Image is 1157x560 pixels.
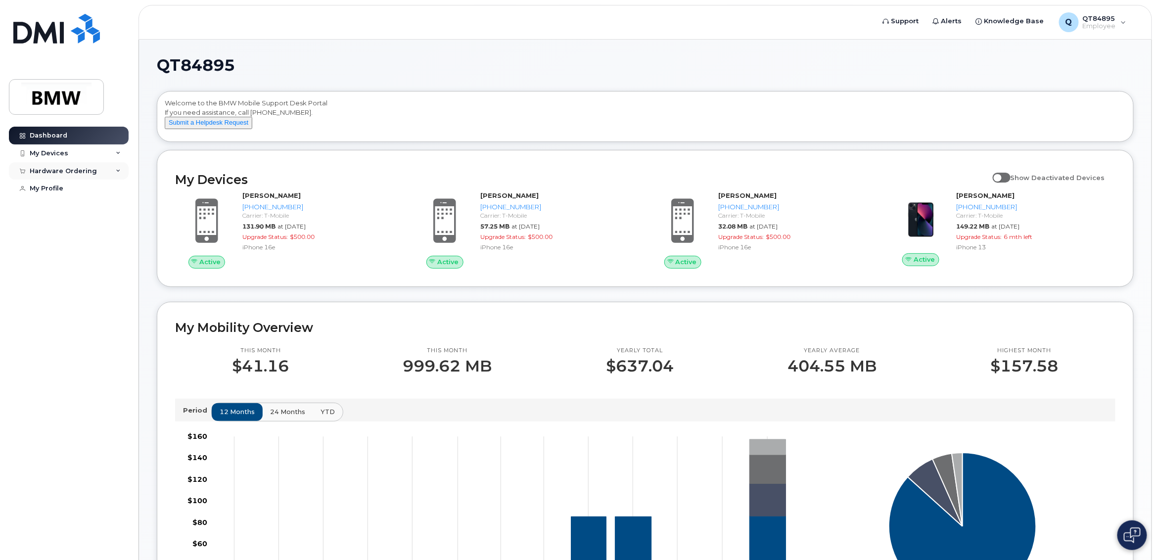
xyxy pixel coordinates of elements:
[676,257,697,267] span: Active
[242,202,397,212] div: [PHONE_NUMBER]
[957,243,1111,251] div: iPhone 13
[187,454,207,463] tspan: $140
[321,407,335,417] span: YTD
[957,211,1111,220] div: Carrier: T-Mobile
[993,168,1001,176] input: Show Deactivated Devices
[528,233,553,240] span: $500.00
[165,118,252,126] a: Submit a Helpdesk Request
[187,432,207,441] tspan: $160
[750,455,786,484] g: 864-469-8044
[957,223,990,230] span: 149.22 MB
[480,211,635,220] div: Carrier: T-Mobile
[889,191,1115,266] a: Active[PERSON_NAME][PHONE_NUMBER]Carrier: T-Mobile149.22 MBat [DATE]Upgrade Status:6 mth leftiPho...
[157,58,235,73] span: QT84895
[480,233,526,240] span: Upgrade Status:
[1124,527,1141,543] img: Open chat
[957,191,1015,199] strong: [PERSON_NAME]
[270,407,305,417] span: 24 months
[991,347,1059,355] p: Highest month
[438,257,459,267] span: Active
[957,233,1002,240] span: Upgrade Status:
[606,357,674,375] p: $637.04
[719,243,874,251] div: iPhone 16e
[480,202,635,212] div: [PHONE_NUMBER]
[719,233,764,240] span: Upgrade Status:
[1011,174,1105,182] span: Show Deactivated Devices
[187,497,207,506] tspan: $100
[175,320,1115,335] h2: My Mobility Overview
[787,357,877,375] p: 404.55 MB
[897,196,945,243] img: image20231002-3703462-1ig824h.jpeg
[651,191,878,268] a: Active[PERSON_NAME][PHONE_NUMBER]Carrier: T-Mobile32.08 MBat [DATE]Upgrade Status:$500.00iPhone 16e
[232,347,289,355] p: This month
[242,223,276,230] span: 131.90 MB
[290,233,315,240] span: $500.00
[750,439,786,455] g: 864-567-1926
[750,223,778,230] span: at [DATE]
[606,347,674,355] p: Yearly total
[957,202,1111,212] div: [PHONE_NUMBER]
[199,257,221,267] span: Active
[719,202,874,212] div: [PHONE_NUMBER]
[480,243,635,251] div: iPhone 16e
[165,98,1126,138] div: Welcome to the BMW Mobile Support Desk Portal If you need assistance, call [PHONE_NUMBER].
[719,211,874,220] div: Carrier: T-Mobile
[192,540,207,549] tspan: $60
[242,243,397,251] div: iPhone 16e
[787,347,877,355] p: Yearly average
[719,223,748,230] span: 32.08 MB
[403,347,492,355] p: This month
[403,357,492,375] p: 999.62 MB
[165,117,252,129] button: Submit a Helpdesk Request
[1004,233,1033,240] span: 6 mth left
[511,223,540,230] span: at [DATE]
[242,191,301,199] strong: [PERSON_NAME]
[480,191,539,199] strong: [PERSON_NAME]
[232,357,289,375] p: $41.16
[183,406,211,415] p: Period
[192,518,207,527] tspan: $80
[766,233,791,240] span: $500.00
[991,357,1059,375] p: $157.58
[278,223,306,230] span: at [DATE]
[187,475,207,484] tspan: $120
[242,211,397,220] div: Carrier: T-Mobile
[914,255,935,264] span: Active
[175,172,988,187] h2: My Devices
[175,191,401,268] a: Active[PERSON_NAME][PHONE_NUMBER]Carrier: T-Mobile131.90 MBat [DATE]Upgrade Status:$500.00iPhone 16e
[480,223,509,230] span: 57.25 MB
[992,223,1020,230] span: at [DATE]
[242,233,288,240] span: Upgrade Status:
[719,191,777,199] strong: [PERSON_NAME]
[413,191,639,268] a: Active[PERSON_NAME][PHONE_NUMBER]Carrier: T-Mobile57.25 MBat [DATE]Upgrade Status:$500.00iPhone 16e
